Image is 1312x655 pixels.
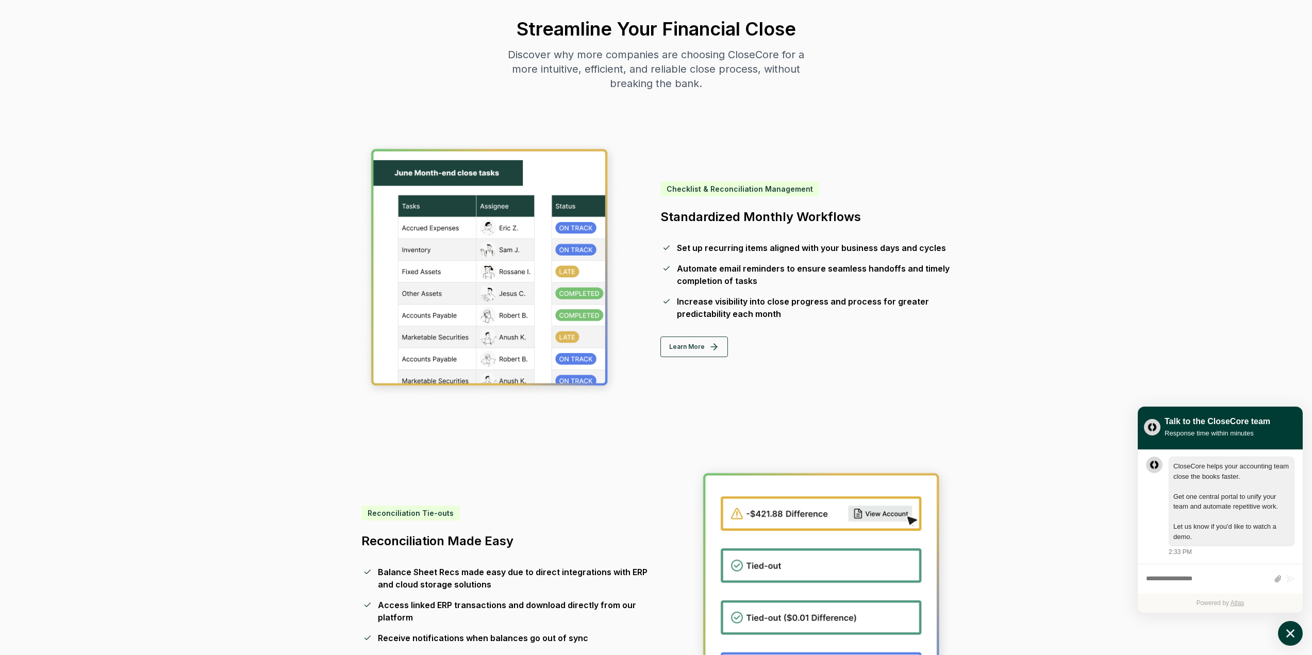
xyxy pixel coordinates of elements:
[677,295,951,320] div: Increase visibility into close progress and process for greater predictability each month
[378,599,652,624] div: Access linked ERP transactions and download directly from our platform
[1173,461,1290,542] div: atlas-message-text
[361,140,619,398] img: Workflows
[677,242,946,254] div: Set up recurring items aligned with your business days and cycles
[660,337,728,357] button: Learn More
[1138,407,1303,613] div: atlas-window
[677,262,951,287] div: Automate email reminders to ensure seamless handoffs and timely completion of tasks
[1169,457,1294,546] div: atlas-message-bubble
[499,47,814,91] div: Discover why more companies are choosing CloseCore for a more intuitive, efficient, and reliable ...
[1169,457,1294,557] div: Tuesday, September 9, 2:33 PM
[378,566,652,591] div: Balance Sheet Recs made easy due to direct integrations with ERP and cloud storage solutions
[1146,569,1294,589] div: atlas-composer
[1278,621,1303,646] button: atlas-launcher
[378,632,588,644] div: Receive notifications when balances go out of sync
[1274,575,1282,583] button: Attach files by clicking or dropping files here
[1231,599,1244,607] a: Atlas
[1165,428,1270,439] div: Response time within minutes
[1144,419,1160,435] img: yblje5SQxOoZuw2TcITt_icon.png
[1138,450,1303,613] div: atlas-ticket
[1146,457,1294,557] div: atlas-message
[660,181,819,196] div: Checklist & Reconciliation Management
[1169,547,1192,557] div: 2:33 PM
[660,209,951,225] h3: Standardized Monthly Workflows
[1146,457,1162,473] div: atlas-message-author-avatar
[1165,415,1270,428] div: Talk to the CloseCore team
[499,19,814,39] h2: Streamline Your Financial Close
[361,533,652,549] h3: Reconciliation Made Easy
[1138,594,1303,613] div: Powered by
[361,506,460,520] div: Reconciliation Tie-outs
